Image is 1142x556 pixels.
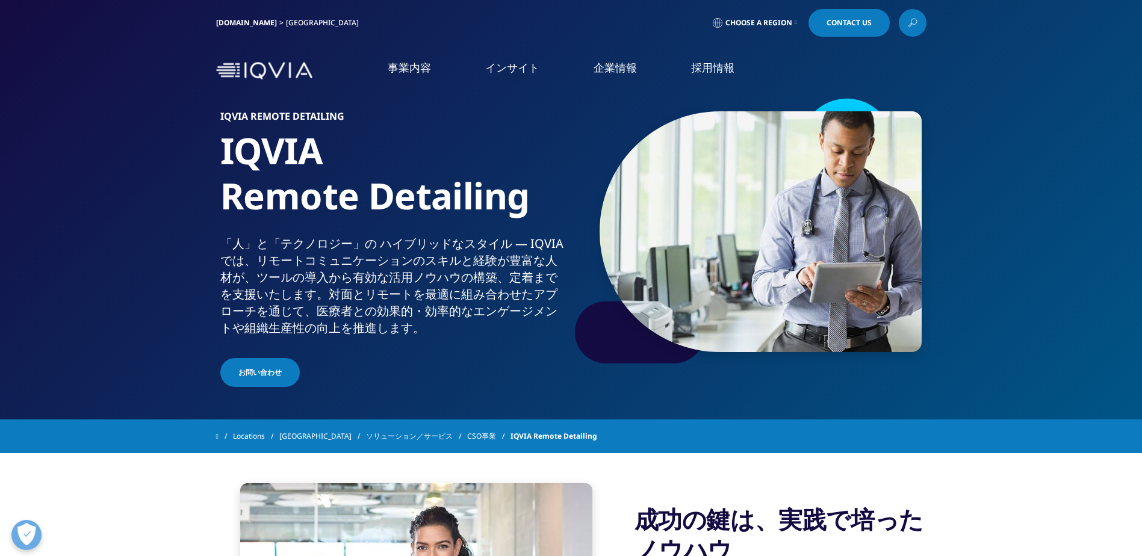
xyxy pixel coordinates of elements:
[691,60,734,75] a: 採用情報
[827,19,872,26] span: Contact Us
[600,111,922,352] img: 206_doctor-using-tablet.jpg
[467,425,510,447] a: CSO事業
[366,425,467,447] a: ソリューション／サービス
[510,425,597,447] span: IQVIA Remote Detailing
[220,358,300,387] a: お問い合わせ
[216,17,277,28] a: [DOMAIN_NAME]
[11,520,42,550] button: 優先設定センターを開く
[233,425,279,447] a: Locations
[220,235,566,336] div: 「人」と「テクノロジー」の ハイブリッドなスタイル — IQVIAでは、リモートコミュニケーションのスキルと経験が豊富な人材が、ツールの導入から有効な活用ノウハウの構築、定着までを支援いたします...
[220,111,566,128] h6: IQVIA Remote Detailing
[594,60,637,75] a: 企業情報
[238,367,282,378] span: お問い合わせ
[388,60,431,75] a: 事業内容
[725,18,792,28] span: Choose a Region
[279,425,366,447] a: [GEOGRAPHIC_DATA]
[317,42,926,99] nav: Primary
[485,60,539,75] a: インサイト
[286,18,364,28] div: [GEOGRAPHIC_DATA]
[220,128,566,235] h1: IQVIA Remote Detailing
[808,9,890,37] a: Contact Us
